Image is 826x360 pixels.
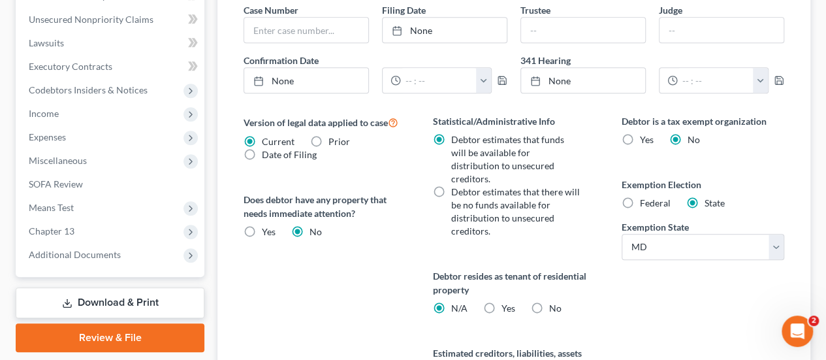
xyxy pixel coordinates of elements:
span: Codebtors Insiders & Notices [29,84,148,95]
label: Statistical/Administrative Info [432,114,595,128]
span: No [548,303,561,314]
label: Judge [659,3,682,17]
span: 2 [808,316,819,326]
input: -- : -- [678,68,754,93]
span: Debtor estimates that there will be no funds available for distribution to unsecured creditors. [451,186,579,237]
span: Current [262,136,294,147]
a: Download & Print [16,287,204,318]
span: Yes [640,134,654,145]
label: Filing Date [382,3,426,17]
span: Lawsuits [29,37,64,48]
span: Expenses [29,131,66,142]
label: Debtor is a tax exempt organization [622,114,784,128]
a: Unsecured Nonpriority Claims [18,8,204,31]
iframe: Intercom live chat [782,316,813,347]
a: None [521,68,645,93]
span: Executory Contracts [29,61,112,72]
span: Income [29,108,59,119]
span: Debtor estimates that funds will be available for distribution to unsecured creditors. [451,134,564,184]
label: Version of legal data applied to case [244,114,406,130]
span: Means Test [29,202,74,213]
label: Debtor resides as tenant of residential property [432,269,595,297]
a: Lawsuits [18,31,204,55]
span: State [705,197,725,208]
label: Exemption State [622,220,689,234]
span: Federal [640,197,671,208]
label: Confirmation Date [237,54,514,67]
label: Case Number [244,3,298,17]
a: None [244,68,368,93]
input: -- : -- [401,68,477,93]
label: Trustee [520,3,550,17]
a: Executory Contracts [18,55,204,78]
span: Yes [262,226,276,237]
input: -- [521,18,645,42]
span: Yes [501,303,515,314]
span: Chapter 13 [29,225,74,237]
label: Estimated creditors, liabilities, assets [432,346,595,360]
label: Does debtor have any property that needs immediate attention? [244,193,406,220]
span: Miscellaneous [29,155,87,166]
label: Exemption Election [622,178,784,191]
span: N/A [451,303,467,314]
span: Unsecured Nonpriority Claims [29,14,153,25]
a: SOFA Review [18,172,204,196]
span: SOFA Review [29,178,83,189]
span: Additional Documents [29,249,121,260]
input: -- [659,18,784,42]
span: Prior [328,136,350,147]
a: Review & File [16,323,204,352]
span: No [310,226,322,237]
span: Date of Filing [262,149,317,160]
input: Enter case number... [244,18,368,42]
label: 341 Hearing [514,54,791,67]
span: No [688,134,700,145]
a: None [383,18,507,42]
